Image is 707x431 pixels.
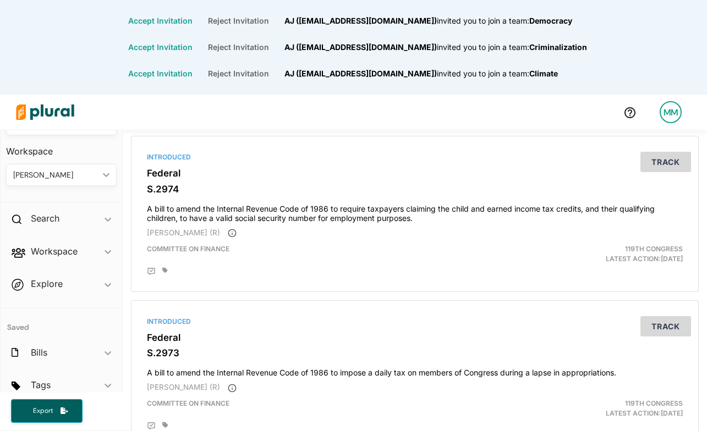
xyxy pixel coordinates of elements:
[640,316,691,336] button: Track
[31,278,63,290] h2: Explore
[625,245,683,253] span: 119th Congress
[640,152,691,172] button: Track
[31,379,51,391] h2: Tags
[120,70,200,78] button: Accept Invitation
[284,34,587,60] div: AJ ([EMAIL_ADDRESS][DOMAIN_NAME]) Criminalization
[25,406,61,416] span: Export
[147,399,229,407] span: Committee on Finance
[147,228,220,237] span: [PERSON_NAME] (R)
[147,199,683,223] h4: A bill to amend the Internal Revenue Code of 1986 to require taxpayers claiming the child and ear...
[120,17,200,25] button: Accept Invitation
[625,399,683,407] span: 119th Congress
[147,332,683,343] h3: Federal
[147,363,683,378] h4: A bill to amend the Internal Revenue Code of 1986 to impose a daily tax on members of Congress du...
[7,93,84,131] img: Logo for Plural
[437,16,529,25] span: invited you to join a team:
[437,42,529,52] span: invited you to join a team:
[162,422,168,428] div: Add tags
[13,169,98,181] div: [PERSON_NAME]
[670,394,696,420] iframe: Intercom live chat
[147,184,683,195] h3: S.2974
[1,308,122,335] h4: Saved
[651,97,690,128] a: MM
[31,245,78,257] h2: Workspace
[147,383,220,391] span: [PERSON_NAME] (R)
[660,101,682,123] div: MM
[6,135,117,159] h3: Workspace
[200,43,277,51] button: Reject Invitation
[147,347,683,358] h3: S.2973
[147,245,229,253] span: Committee on Finance
[147,422,156,430] div: Add Position Statement
[31,212,59,224] h2: Search
[147,152,683,162] div: Introduced
[147,317,683,327] div: Introduced
[147,168,683,179] h3: Federal
[162,267,168,274] div: Add tags
[120,43,200,51] button: Accept Invitation
[437,69,529,78] span: invited you to join a team:
[507,244,691,264] div: Latest Action: [DATE]
[200,70,277,78] button: Reject Invitation
[284,8,572,34] div: AJ ([EMAIL_ADDRESS][DOMAIN_NAME]) Democracy
[200,17,277,25] button: Reject Invitation
[11,399,83,423] button: Export
[147,267,156,276] div: Add Position Statement
[31,346,47,358] h2: Bills
[507,399,691,418] div: Latest Action: [DATE]
[284,60,558,87] div: AJ ([EMAIL_ADDRESS][DOMAIN_NAME]) Climate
